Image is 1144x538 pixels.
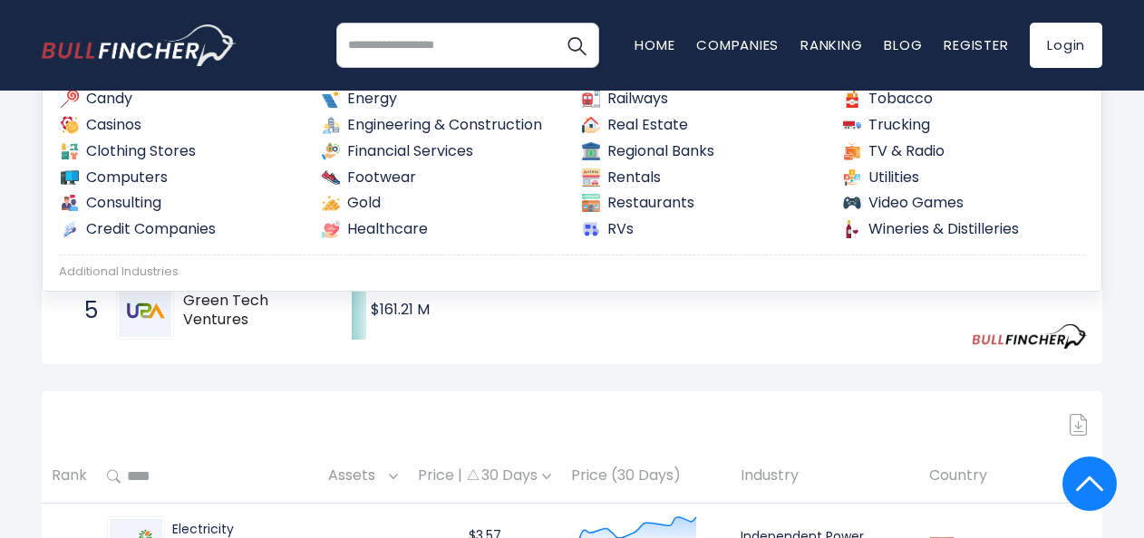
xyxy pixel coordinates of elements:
a: Healthcare [320,218,565,241]
a: Regional Banks [580,140,825,163]
span: Assets [328,462,384,490]
img: bullfincher logo [42,24,237,66]
a: Wineries & Distilleries [841,218,1086,241]
div: Additional Industries [59,264,1085,280]
a: RVs [580,218,825,241]
a: Railways [580,88,825,110]
a: Renewable Energy [841,289,1086,312]
a: Utilities [841,167,1086,189]
a: Energy [320,88,565,110]
span: 5 [75,295,93,326]
a: Financial Services [320,140,565,163]
th: Price (30 Days) [561,450,731,504]
a: Tobacco [841,88,1086,110]
a: Clothing Stores [59,140,304,163]
th: Country [919,450,1102,504]
a: Rentals [580,167,825,189]
a: Casinos [59,114,304,137]
a: Medical Tools [580,289,825,312]
a: Gold [320,192,565,215]
a: Video Games [841,192,1086,215]
button: Search [554,23,599,68]
a: Footwear [320,167,565,189]
a: TV & Radio [841,140,1086,163]
a: Engineering & Construction [320,114,565,137]
text: $161.21 M [371,299,430,320]
span: Green Tech Ventures [183,292,320,330]
a: Credit Companies [59,218,304,241]
a: Consulting [59,192,304,215]
a: Ranking [800,35,862,54]
a: Restaurants [580,192,825,215]
a: Computers [59,167,304,189]
a: Home [635,35,674,54]
a: Farming Supplies [320,289,565,312]
a: Register [944,35,1008,54]
th: Rank [42,450,97,504]
a: Blog [884,35,922,54]
a: Go to homepage [42,24,237,66]
a: Companies [696,35,779,54]
div: Price | 30 Days [418,466,551,485]
a: Advertising [59,289,304,312]
a: Trucking [841,114,1086,137]
a: Real Estate [580,114,825,137]
a: Login [1030,23,1102,68]
th: Industry [731,450,919,504]
img: Green Tech Ventures [119,284,171,337]
a: Candy [59,88,304,110]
